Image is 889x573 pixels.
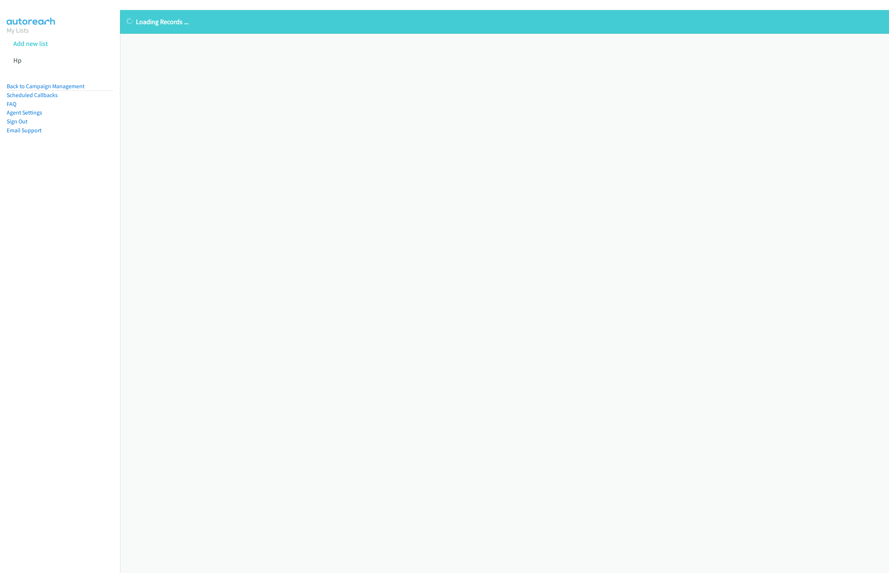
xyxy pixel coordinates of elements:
[127,17,882,27] p: Loading Records ...
[7,100,16,107] a: FAQ
[7,109,42,116] a: Agent Settings
[7,127,41,134] a: Email Support
[7,118,27,125] a: Sign Out
[13,56,21,64] a: Hp
[13,39,48,48] a: Add new list
[7,26,29,34] a: My Lists
[7,92,58,99] a: Scheduled Callbacks
[7,83,84,90] a: Back to Campaign Management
